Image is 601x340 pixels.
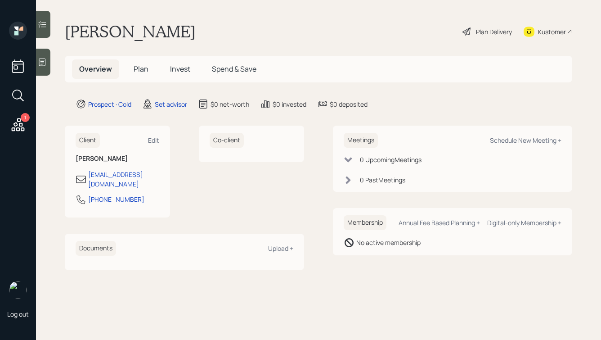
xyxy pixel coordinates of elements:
div: $0 deposited [330,100,368,109]
h6: Membership [344,215,386,230]
div: Set advisor [155,100,187,109]
div: 0 Upcoming Meeting s [360,155,422,164]
div: Log out [7,310,29,318]
div: Schedule New Meeting + [490,136,561,145]
span: Overview [79,64,112,74]
span: Spend & Save [212,64,256,74]
div: No active membership [356,238,421,247]
h6: Meetings [344,133,378,148]
h6: Client [76,133,100,148]
h6: Documents [76,241,116,256]
div: 0 Past Meeting s [360,175,405,185]
span: Invest [170,64,190,74]
div: $0 invested [273,100,306,109]
h6: [PERSON_NAME] [76,155,159,163]
div: Digital-only Membership + [487,218,561,227]
div: Annual Fee Based Planning + [399,218,480,227]
div: Edit [148,136,159,145]
div: Upload + [268,244,293,253]
div: Prospect · Cold [88,100,131,109]
div: [PHONE_NUMBER] [88,195,144,204]
div: Kustomer [538,27,566,36]
h6: Co-client [210,133,244,148]
h1: [PERSON_NAME] [65,22,196,41]
div: [EMAIL_ADDRESS][DOMAIN_NAME] [88,170,159,189]
div: $0 net-worth [211,100,249,109]
span: Plan [134,64,148,74]
div: 1 [21,113,30,122]
img: hunter_neumayer.jpg [9,281,27,299]
div: Plan Delivery [476,27,512,36]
